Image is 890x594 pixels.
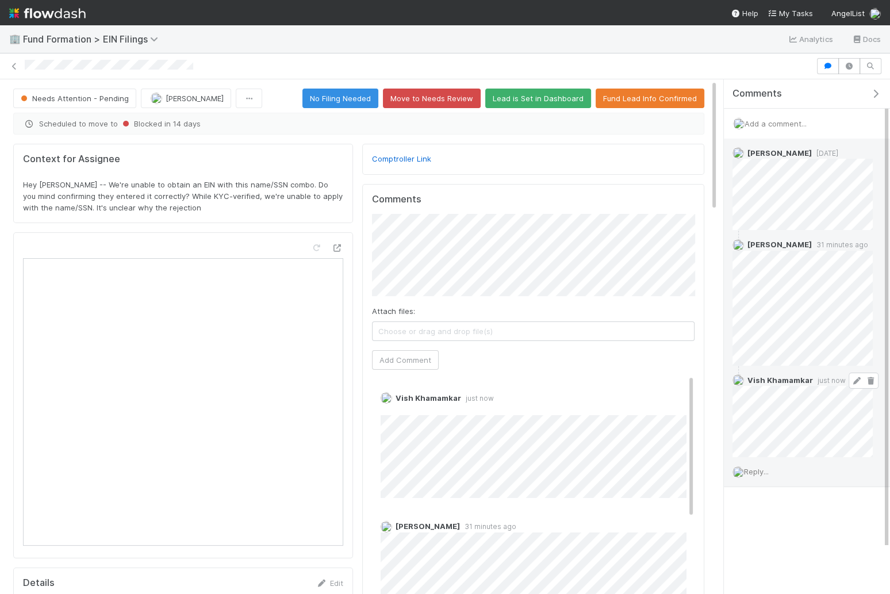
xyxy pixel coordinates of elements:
span: 🏢 [9,34,21,44]
button: Move to Needs Review [383,89,481,108]
span: Blocked [120,119,162,128]
span: [DATE] [812,149,838,158]
button: [PERSON_NAME] [141,89,231,108]
h5: Context for Assignee [23,154,343,165]
img: avatar_2de93f86-b6c7-4495-bfe2-fb093354a53c.png [381,392,392,404]
span: [PERSON_NAME] [747,240,812,249]
span: Vish Khamamkar [747,375,813,385]
img: avatar_2de93f86-b6c7-4495-bfe2-fb093354a53c.png [732,374,744,386]
span: [PERSON_NAME] [396,522,460,531]
span: just now [461,394,494,403]
span: 31 minutes ago [460,522,516,531]
label: Attach files: [372,305,415,317]
div: Help [731,7,758,19]
span: [PERSON_NAME] [166,94,224,103]
img: avatar_2de93f86-b6c7-4495-bfe2-fb093354a53c.png [732,466,744,478]
span: Hey [PERSON_NAME] -- We're unable to obtain an EIN with this name/SSN combo. Do you mind confirmi... [23,180,345,212]
h5: Comments [372,194,695,205]
img: logo-inverted-e16ddd16eac7371096b0.svg [9,3,86,23]
button: Add Comment [372,350,439,370]
a: Comptroller Link [372,154,431,163]
a: Analytics [788,32,833,46]
button: Lead is Set in Dashboard [485,89,591,108]
span: Comments [732,88,782,99]
a: Edit [316,578,343,588]
button: Fund Lead Info Confirmed [596,89,704,108]
a: My Tasks [768,7,813,19]
img: avatar_15e6a745-65a2-4f19-9667-febcb12e2fc8.png [381,521,392,532]
img: avatar_2de93f86-b6c7-4495-bfe2-fb093354a53c.png [733,118,745,129]
span: Add a comment... [745,119,807,128]
span: My Tasks [768,9,813,18]
span: Reply... [744,467,769,476]
span: [PERSON_NAME] [747,148,812,158]
img: avatar_1452db47-2f67-43a4-9764-e09ea19bb7c1.png [732,147,744,159]
span: 31 minutes ago [812,240,868,249]
img: avatar_892eb56c-5b5a-46db-bf0b-2a9023d0e8f8.png [151,93,162,104]
span: just now [813,376,846,385]
span: Choose or drag and drop file(s) [373,322,694,340]
img: avatar_15e6a745-65a2-4f19-9667-febcb12e2fc8.png [732,239,744,251]
span: Vish Khamamkar [396,393,461,403]
button: Needs Attention - Pending [13,89,136,108]
button: No Filing Needed [302,89,378,108]
span: Needs Attention - Pending [18,94,129,103]
h5: Details [23,577,55,589]
span: Scheduled to move to in 14 days [23,118,695,129]
span: AngelList [831,9,865,18]
img: avatar_2de93f86-b6c7-4495-bfe2-fb093354a53c.png [869,8,881,20]
span: Fund Formation > EIN Filings [23,33,164,45]
a: Docs [851,32,881,46]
